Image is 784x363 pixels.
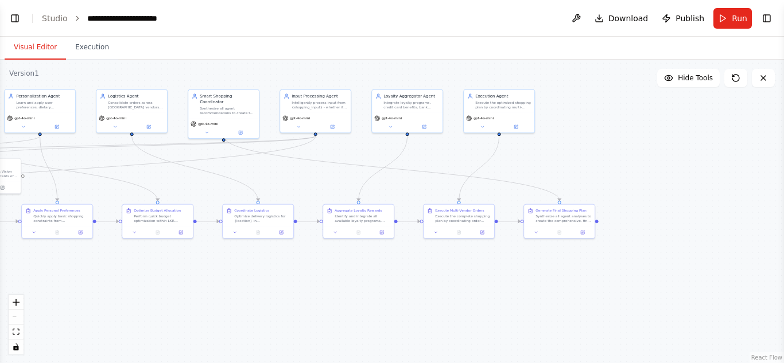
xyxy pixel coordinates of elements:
[7,10,23,26] button: Show left sidebar
[447,229,471,236] button: No output available
[200,93,255,105] div: Smart Shopping Coordinator
[676,13,704,24] span: Publish
[751,354,782,361] a: React Flow attribution
[271,229,291,236] button: Open in side panel
[456,136,502,201] g: Edge from 84c428d2-5d9d-4d49-a237-5022581151ae to 50c0520b-f9a5-4137-8af7-d9258d03dc05
[16,100,72,110] div: Learn and apply user preferences, dietary restrictions, and brand affinities from {shopping_input...
[475,93,531,99] div: Execution Agent
[335,214,390,223] div: Identify and integrate all available loyalty programs, credit card benefits, bank offers, and mem...
[16,93,72,99] div: Personalization Agent
[134,214,189,223] div: Perform quick budget optimization within LKR constraints from {shopping_input}. Focus on vendor s...
[383,100,439,110] div: Integrate loyalty programs, credit card benefits, bank offers, and member discounts from Sri Lank...
[9,295,24,310] button: zoom in
[133,123,165,130] button: Open in side panel
[408,123,441,130] button: Open in side panel
[535,214,591,223] div: Synthesize all agent analyses to create the comprehensive, final shopping plan that incorporates ...
[398,218,420,224] g: Edge from 7cb18187-2a7c-44e8-b506-0b9616350224 to 50c0520b-f9a5-4137-8af7-d9258d03dc05
[523,204,595,239] div: Generate Final Shopping PlanSynthesize all agent analyses to create the comprehensive, final shop...
[423,204,495,239] div: Execute Multi-Vendor OrdersExecute the complete shopping plan by coordinating order placement acr...
[37,136,60,201] g: Edge from e68e35a6-78c5-494b-83d5-60720e0c84a1 to d0f833bf-27fe-4558-85e5-4443d3635c96
[4,89,76,134] div: Personalization AgentLearn and apply user preferences, dietary restrictions, and brand affinities...
[134,208,181,213] div: Optimize Budget Allocation
[473,116,494,120] span: gpt-4o-mini
[66,36,118,60] button: Execution
[9,69,39,78] div: Version 1
[435,208,484,213] div: Execute Multi-Vendor Orders
[96,89,168,134] div: Logistics AgentConsolidate orders across [GEOGRAPHIC_DATA] vendors for optimal delivery timing an...
[188,89,259,139] div: Smart Shopping CoordinatorSynthesize all agent recommendations to create the final comprehensive ...
[9,325,24,339] button: fit view
[200,106,255,115] div: Synthesize all agent recommendations to create the final comprehensive shopping plan incorporatin...
[197,218,219,224] g: Edge from b8e3e5dd-1f83-4014-8dec-2dc4caf7a6ec to 05dc2161-526a-41e0-a30d-042160f58ac6
[71,229,90,236] button: Open in side panel
[198,122,218,126] span: gpt-4o-mini
[96,218,119,224] g: Edge from d0f833bf-27fe-4558-85e5-4443d3635c96 to b8e3e5dd-1f83-4014-8dec-2dc4caf7a6ec
[45,229,69,236] button: No output available
[535,208,587,213] div: Generate Final Shopping Plan
[292,100,347,110] div: Intelligently process input from {shopping_input} - whether it's an image file, file path, or str...
[382,116,402,120] span: gpt-4o-mini
[590,8,653,29] button: Download
[498,218,521,224] g: Edge from 50c0520b-f9a5-4137-8af7-d9258d03dc05 to 1dc2928f-854b-4d46-913a-bfe7b4e4b50b
[280,89,351,134] div: Input Processing AgentIntelligently process input from {shopping_input} - whether it's an image f...
[372,229,391,236] button: Open in side panel
[678,73,713,83] span: Hide Tools
[224,129,257,136] button: Open in side panel
[108,100,164,110] div: Consolidate orders across [GEOGRAPHIC_DATA] vendors for optimal delivery timing and cost efficien...
[472,229,492,236] button: Open in side panel
[42,14,68,23] a: Studio
[221,136,562,201] g: Edge from 97e25dc2-f28a-44bd-b19c-5a5d8444e2fd to 1dc2928f-854b-4d46-913a-bfe7b4e4b50b
[42,13,181,24] nav: breadcrumb
[41,123,73,130] button: Open in side panel
[33,208,80,213] div: Apply Personal Preferences
[171,229,191,236] button: Open in side panel
[316,123,349,130] button: Open in side panel
[657,69,720,87] button: Hide Tools
[608,13,649,24] span: Download
[435,214,491,223] div: Execute the complete shopping plan by coordinating order placement across selected [DEMOGRAPHIC_D...
[122,204,193,239] div: Optimize Budget AllocationPerform quick budget optimization within LKR constraints from {shopping...
[759,10,775,26] button: Show right sidebar
[234,214,290,223] div: Optimize delivery logistics for {location} in [GEOGRAPHIC_DATA] by consolidating orders across ve...
[500,123,533,130] button: Open in side panel
[21,204,93,239] div: Apply Personal PreferencesQuickly apply basic shopping constraints from {shopping_input}: dietary...
[246,229,270,236] button: No output available
[383,93,439,99] div: Loyalty Aggregator Agent
[475,100,531,110] div: Execute the optimized shopping plan by coordinating multi-vendor order placement and tracking acr...
[657,8,709,29] button: Publish
[548,229,572,236] button: No output available
[106,116,126,120] span: gpt-4o-mini
[371,89,443,134] div: Loyalty Aggregator AgentIntegrate loyalty programs, credit card benefits, bank offers, and member...
[463,89,535,134] div: Execution AgentExecute the optimized shopping plan by coordinating multi-vendor order placement a...
[33,214,89,223] div: Quickly apply basic shopping constraints from {shopping_input}: dietary restrictions, allergen av...
[297,218,320,224] g: Edge from 05dc2161-526a-41e0-a30d-042160f58ac6 to 7cb18187-2a7c-44e8-b506-0b9616350224
[713,8,752,29] button: Run
[9,295,24,354] div: React Flow controls
[347,229,371,236] button: No output available
[356,136,410,201] g: Edge from cb560752-9ef8-4b2d-8331-e9e6be0618cc to 7cb18187-2a7c-44e8-b506-0b9616350224
[335,208,382,213] div: Aggregate Loyalty Rewards
[292,93,347,99] div: Input Processing Agent
[573,229,592,236] button: Open in side panel
[732,13,747,24] span: Run
[9,339,24,354] button: toggle interactivity
[234,208,269,213] div: Coordinate Logistics
[14,116,34,120] span: gpt-4o-mini
[222,204,294,239] div: Coordinate LogisticsOptimize delivery logistics for {location} in [GEOGRAPHIC_DATA] by consolidat...
[108,93,164,99] div: Logistics Agent
[323,204,394,239] div: Aggregate Loyalty RewardsIdentify and integrate all available loyalty programs, credit card benef...
[5,36,66,60] button: Visual Editor
[146,229,170,236] button: No output available
[129,136,261,201] g: Edge from 446590a2-9c71-4265-9b58-92cf7e41b350 to 05dc2161-526a-41e0-a30d-042160f58ac6
[290,116,310,120] span: gpt-4o-mini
